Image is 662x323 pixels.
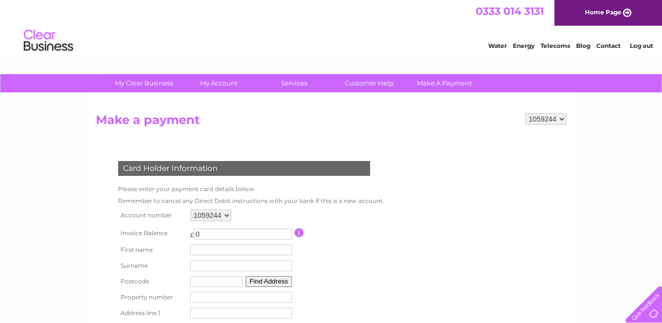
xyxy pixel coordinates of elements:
td: Remember to cancel any Direct Debit instructions with your bank if this is a new account. [116,195,387,207]
div: Card Holder Information [118,161,370,176]
th: Address line 1 [116,305,188,321]
td: £ [190,226,194,239]
a: Customer Help [329,74,410,92]
a: Make A Payment [404,74,485,92]
h2: Make a payment [96,113,566,132]
a: Blog [576,42,590,49]
a: Telecoms [540,42,570,49]
div: Clear Business is a trading name of Verastar Limited (registered in [GEOGRAPHIC_DATA] No. 3667643... [98,5,565,48]
img: logo.png [23,26,74,56]
input: Information [294,228,304,237]
th: First name [116,242,188,258]
a: Water [488,42,507,49]
th: Property number [116,289,188,305]
button: Find Address [246,276,292,287]
a: Contact [596,42,621,49]
a: 0333 014 3131 [476,5,544,17]
a: Log out [629,42,653,49]
a: Services [253,74,335,92]
a: My Clear Business [103,74,185,92]
a: Energy [513,42,535,49]
td: Please enter your payment card details below. [116,183,387,195]
th: Surname [116,258,188,274]
th: Invoice Balance [116,224,188,242]
th: Account number [116,207,188,224]
a: My Account [178,74,260,92]
th: Postcode [116,274,188,289]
